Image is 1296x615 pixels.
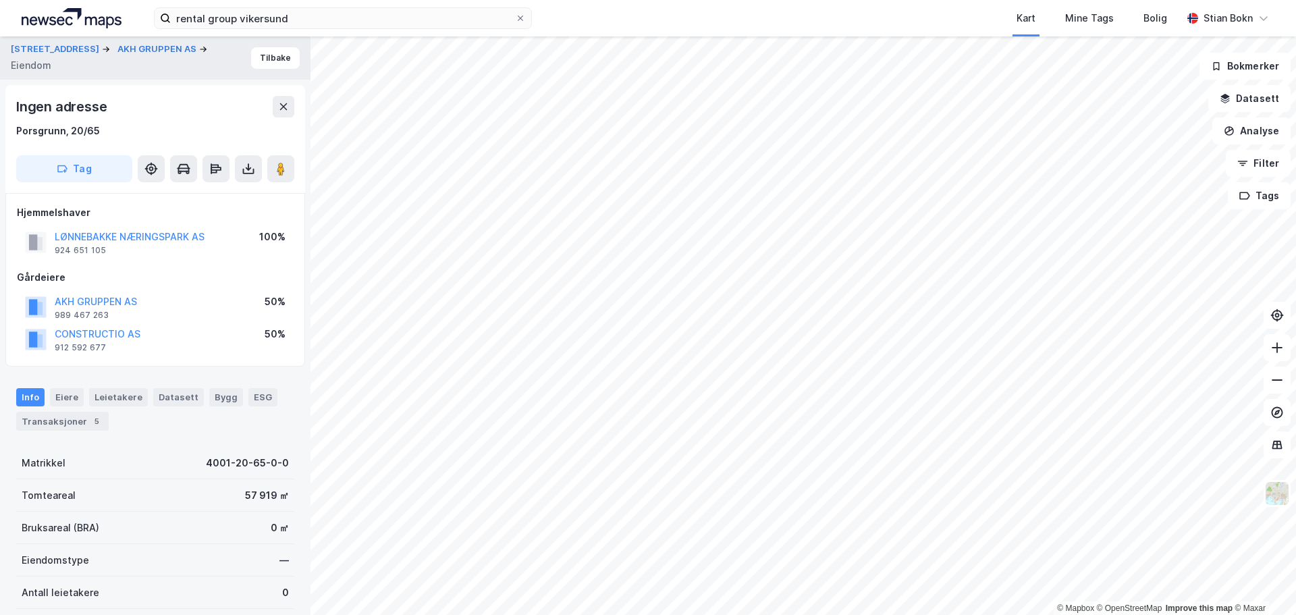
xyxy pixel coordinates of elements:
div: 5 [90,415,103,428]
div: Info [16,388,45,406]
button: Tilbake [251,47,300,69]
div: 912 592 677 [55,342,106,353]
div: 924 651 105 [55,245,106,256]
div: 50% [265,294,286,310]
div: Transaksjoner [16,412,109,431]
div: ESG [248,388,277,406]
div: Mine Tags [1065,10,1114,26]
button: Tag [16,155,132,182]
img: Z [1264,481,1290,506]
div: Eiere [50,388,84,406]
div: 989 467 263 [55,310,109,321]
div: Bolig [1143,10,1167,26]
button: Filter [1226,150,1291,177]
button: [STREET_ADDRESS] [11,43,102,56]
div: Eiendom [11,57,51,74]
div: Leietakere [89,388,148,406]
div: Stian Bokn [1204,10,1253,26]
a: Mapbox [1057,604,1094,613]
div: 100% [259,229,286,245]
button: AKH GRUPPEN AS [117,43,199,56]
iframe: Chat Widget [1228,550,1296,615]
div: 57 919 ㎡ [245,487,289,504]
button: Tags [1228,182,1291,209]
div: Eiendomstype [22,552,89,568]
div: Tomteareal [22,487,76,504]
div: Bruksareal (BRA) [22,520,99,536]
div: Antall leietakere [22,585,99,601]
div: 0 [282,585,289,601]
div: Matrikkel [22,455,65,471]
div: Gårdeiere [17,269,294,286]
div: Hjemmelshaver [17,205,294,221]
button: Analyse [1212,117,1291,144]
div: — [279,552,289,568]
div: 50% [265,326,286,342]
input: Søk på adresse, matrikkel, gårdeiere, leietakere eller personer [171,8,515,28]
div: 4001-20-65-0-0 [206,455,289,471]
img: logo.a4113a55bc3d86da70a041830d287a7e.svg [22,8,122,28]
div: Kontrollprogram for chat [1228,550,1296,615]
a: OpenStreetMap [1097,604,1162,613]
div: Datasett [153,388,204,406]
div: 0 ㎡ [271,520,289,536]
div: Porsgrunn, 20/65 [16,123,100,139]
a: Improve this map [1166,604,1233,613]
button: Bokmerker [1199,53,1291,80]
div: Ingen adresse [16,96,109,117]
div: Kart [1017,10,1035,26]
div: Bygg [209,388,243,406]
button: Datasett [1208,85,1291,112]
